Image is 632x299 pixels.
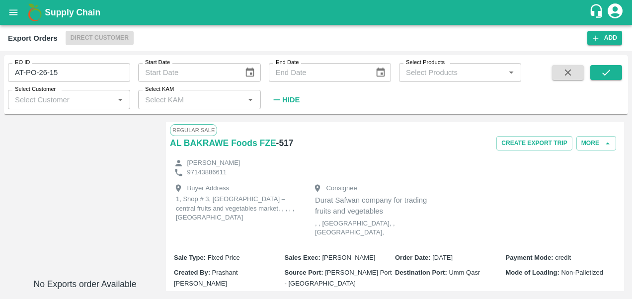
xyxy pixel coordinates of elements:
b: Sale Type : [174,254,206,261]
span: [DATE] [432,254,453,261]
p: , , [GEOGRAPHIC_DATA], , [GEOGRAPHIC_DATA], [315,219,434,237]
button: Open [114,93,127,106]
input: Select Customer [11,93,111,106]
button: More [576,136,616,150]
h6: - 517 [276,136,294,150]
button: open drawer [2,1,25,24]
b: Source Port : [285,269,323,276]
label: End Date [276,59,299,67]
div: account of current user [606,2,624,23]
p: Durat Safwan company for trading fruits and vegetables [315,195,434,217]
button: Hide [269,91,303,108]
p: [PERSON_NAME] [187,158,240,168]
label: Start Date [145,59,170,67]
input: Select Products [402,66,502,79]
p: 1, Shop # 3, [GEOGRAPHIC_DATA] – central fruits and vegetables market, , , , , [GEOGRAPHIC_DATA] [176,195,295,223]
input: Select KAM [141,93,241,106]
a: Supply Chain [45,5,589,19]
b: Supply Chain [45,7,100,17]
span: Umm Qasr [449,269,480,276]
b: Created By : [174,269,210,276]
input: Enter EO ID [8,63,130,82]
a: AL BAKRAWE Foods FZE [170,136,276,150]
label: Select Products [406,59,445,67]
button: Add [587,31,622,45]
span: credit [555,254,571,261]
span: Prashant [PERSON_NAME] [174,269,238,287]
b: Destination Port : [395,269,447,276]
div: customer-support [589,3,606,21]
span: Fixed Price [208,254,240,261]
h6: No Exports order Available [8,277,162,291]
p: 97143886611 [187,168,227,177]
p: Consignee [326,184,357,193]
strong: Hide [282,96,300,104]
span: [PERSON_NAME] [322,254,375,261]
span: [PERSON_NAME] Port - [GEOGRAPHIC_DATA] [285,269,392,287]
label: Select Customer [15,85,56,93]
label: EO ID [15,59,30,67]
span: Non-Palletized [561,269,603,276]
input: Start Date [138,63,237,82]
button: Choose date [371,63,390,82]
div: Export Orders [8,32,58,45]
button: Choose date [240,63,259,82]
b: Order Date : [395,254,431,261]
b: Payment Mode : [506,254,553,261]
button: Open [505,66,518,79]
b: Mode of Loading : [506,269,559,276]
button: Open [244,93,257,106]
input: End Date [269,63,367,82]
p: Buyer Address [187,184,230,193]
img: logo [25,2,45,22]
b: Sales Exec : [285,254,320,261]
label: Select KAM [145,85,174,93]
button: Create Export Trip [496,136,572,150]
span: Regular Sale [170,124,217,136]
